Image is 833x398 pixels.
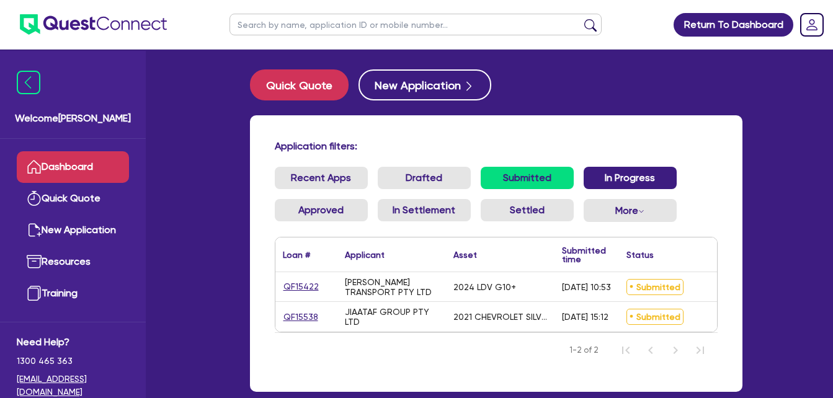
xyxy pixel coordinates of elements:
img: icon-menu-close [17,71,40,94]
a: Training [17,278,129,309]
div: [PERSON_NAME] TRANSPORT PTY LTD [345,277,439,297]
img: training [27,286,42,301]
button: Dropdown toggle [584,199,677,222]
button: Next Page [663,338,688,363]
button: Last Page [688,338,713,363]
input: Search by name, application ID or mobile number... [229,14,602,35]
div: Submitted time [562,246,606,263]
a: Settled [481,199,574,221]
span: Need Help? [17,335,129,350]
a: Approved [275,199,368,221]
img: quick-quote [27,191,42,206]
span: 1-2 of 2 [569,344,599,356]
a: QF15422 [283,280,319,294]
a: In Progress [584,167,677,189]
a: QF15538 [283,310,319,324]
button: Quick Quote [250,69,349,100]
a: Resources [17,246,129,278]
img: quest-connect-logo-blue [20,14,167,35]
a: New Application [17,214,129,246]
a: Dropdown toggle [796,9,828,41]
div: 2021 CHEVROLET SILVERADO [453,312,547,322]
div: [DATE] 15:12 [562,312,608,322]
a: Quick Quote [250,69,359,100]
button: New Application [359,69,491,100]
div: 2024 LDV G10+ [453,282,516,292]
a: Quick Quote [17,183,129,214]
div: Asset [453,250,477,259]
a: Return To Dashboard [674,13,793,37]
a: Recent Apps [275,167,368,189]
a: In Settlement [378,199,471,221]
a: Drafted [378,167,471,189]
span: Submitted [626,309,684,325]
h4: Application filters: [275,140,718,152]
div: JIAATAF GROUP PTY LTD [345,307,439,327]
div: [DATE] 10:53 [562,282,611,292]
div: Loan # [283,250,310,259]
span: 1300 465 363 [17,355,129,368]
div: Applicant [345,250,385,259]
button: Previous Page [638,338,663,363]
img: resources [27,254,42,269]
span: Submitted [626,279,684,295]
div: Status [626,250,654,259]
button: First Page [613,338,638,363]
a: Dashboard [17,151,129,183]
span: Welcome [PERSON_NAME] [15,111,131,126]
a: Submitted [481,167,574,189]
img: new-application [27,223,42,237]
